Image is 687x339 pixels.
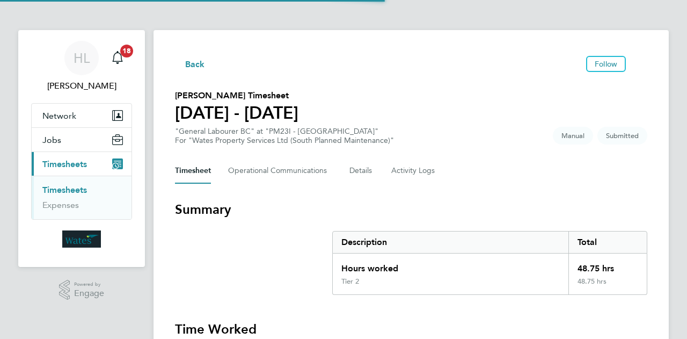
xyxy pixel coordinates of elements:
[32,152,131,176] button: Timesheets
[349,158,374,184] button: Details
[175,89,298,102] h2: [PERSON_NAME] Timesheet
[42,200,79,210] a: Expenses
[120,45,133,57] span: 18
[175,321,647,338] h3: Time Worked
[31,230,132,248] a: Go to home page
[175,102,298,124] h1: [DATE] - [DATE]
[333,232,568,253] div: Description
[42,185,87,195] a: Timesheets
[32,104,131,127] button: Network
[341,277,359,286] div: Tier 2
[185,58,205,71] span: Back
[18,30,145,267] nav: Main navigation
[59,280,105,300] a: Powered byEngage
[175,158,211,184] button: Timesheet
[74,289,104,298] span: Engage
[332,231,647,295] div: Summary
[175,127,394,145] div: "General Labourer BC" at "PM23I - [GEOGRAPHIC_DATA]"
[74,280,104,289] span: Powered by
[62,230,101,248] img: wates-logo-retina.png
[42,135,61,145] span: Jobs
[175,57,205,70] button: Back
[32,176,131,219] div: Timesheets
[228,158,332,184] button: Operational Communications
[175,201,647,218] h3: Summary
[595,59,617,69] span: Follow
[31,80,132,92] span: Harry Lashley
[74,51,90,65] span: HL
[586,56,626,72] button: Follow
[597,127,647,145] span: This timesheet is Submitted.
[630,61,647,67] button: Timesheets Menu
[568,277,647,294] div: 48.75 hrs
[42,111,76,121] span: Network
[333,254,568,277] div: Hours worked
[391,158,436,184] button: Activity Logs
[568,254,647,277] div: 48.75 hrs
[107,41,128,75] a: 18
[568,232,647,253] div: Total
[42,159,87,169] span: Timesheets
[175,136,394,145] div: For "Wates Property Services Ltd (South Planned Maintenance)"
[553,127,593,145] span: This timesheet was manually created.
[31,41,132,92] a: HL[PERSON_NAME]
[32,128,131,152] button: Jobs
